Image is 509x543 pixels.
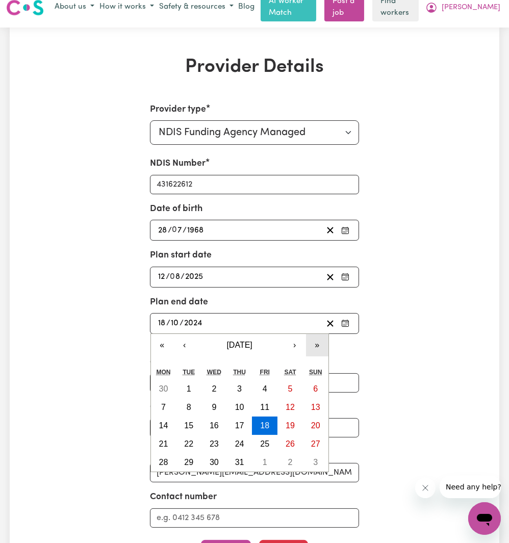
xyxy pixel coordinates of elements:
[159,439,168,448] abbr: 21 October 2024
[151,453,176,472] button: 28 October 2024
[159,384,168,393] abbr: 30 September 2024
[158,223,168,237] input: --
[415,478,436,498] iframe: Close message
[210,421,219,430] abbr: 16 October 2024
[176,380,201,398] button: 1 October 2024
[183,369,195,376] abbr: Tuesday
[227,453,252,472] button: 31 October 2024
[150,463,360,482] input: e.g. nat.mc@myplanmanager.com.au
[151,417,176,435] button: 14 October 2024
[201,417,227,435] button: 16 October 2024
[187,223,205,237] input: ----
[309,369,322,376] abbr: Sunday
[313,458,318,467] abbr: 3 November 2024
[150,175,360,194] input: Enter your NDIS number
[181,272,185,281] span: /
[303,435,328,453] button: 27 October 2024
[150,508,360,528] input: e.g. 0412 345 678
[338,270,352,284] button: Pick your plan start date
[150,157,206,170] label: NDIS Number
[150,490,217,504] label: Contact number
[176,398,201,417] button: 8 October 2024
[252,398,277,417] button: 11 October 2024
[260,369,270,376] abbr: Friday
[235,458,244,467] abbr: 31 October 2024
[150,446,287,459] label: Email where invoices can be sent
[442,2,500,13] span: [PERSON_NAME]
[338,223,352,237] button: Pick your date of birth
[159,458,168,467] abbr: 28 October 2024
[201,435,227,453] button: 23 October 2024
[322,270,338,284] button: Clear plan start date
[252,380,277,398] button: 4 October 2024
[201,453,227,472] button: 30 October 2024
[161,403,166,411] abbr: 7 October 2024
[168,226,172,235] span: /
[277,435,303,453] button: 26 October 2024
[288,384,293,393] abbr: 5 October 2024
[260,403,269,411] abbr: 11 October 2024
[166,319,170,328] span: /
[150,296,208,309] label: Plan end date
[183,226,187,235] span: /
[212,384,216,393] abbr: 2 October 2024
[235,421,244,430] abbr: 17 October 2024
[277,380,303,398] button: 5 October 2024
[150,342,360,369] label: Name of local area coordinator / support coordinator
[252,435,277,453] button: 25 October 2024
[233,369,246,376] abbr: Thursday
[184,439,193,448] abbr: 22 October 2024
[150,418,360,437] input: e.g. Natasha McElhone
[158,317,166,330] input: --
[277,417,303,435] button: 19 October 2024
[151,380,176,398] button: 30 September 2024
[212,403,216,411] abbr: 9 October 2024
[159,421,168,430] abbr: 14 October 2024
[286,421,295,430] abbr: 19 October 2024
[252,453,277,472] button: 1 November 2024
[235,439,244,448] abbr: 24 October 2024
[322,223,338,237] button: Clear date of birth
[286,439,295,448] abbr: 26 October 2024
[322,317,338,330] button: Clear plan end date
[170,317,180,330] input: --
[187,403,191,411] abbr: 8 October 2024
[170,273,175,281] span: 0
[180,319,184,328] span: /
[235,403,244,411] abbr: 10 October 2024
[187,384,191,393] abbr: 1 October 2024
[150,103,206,116] label: Provider type
[277,398,303,417] button: 12 October 2024
[151,435,176,453] button: 21 October 2024
[207,369,221,376] abbr: Wednesday
[150,401,208,414] label: Contact name
[284,369,296,376] abbr: Saturday
[468,502,501,535] iframe: Button to launch messaging window
[260,421,269,430] abbr: 18 October 2024
[184,458,193,467] abbr: 29 October 2024
[303,398,328,417] button: 13 October 2024
[150,373,360,393] input: e.g. MyAreaCoordinator Ltd.
[201,380,227,398] button: 2 October 2024
[227,417,252,435] button: 17 October 2024
[303,417,328,435] button: 20 October 2024
[263,384,267,393] abbr: 4 October 2024
[158,270,166,284] input: --
[176,435,201,453] button: 22 October 2024
[226,341,252,349] span: [DATE]
[306,334,328,356] button: »
[303,453,328,472] button: 3 November 2024
[260,439,269,448] abbr: 25 October 2024
[201,398,227,417] button: 9 October 2024
[311,421,320,430] abbr: 20 October 2024
[210,439,219,448] abbr: 23 October 2024
[184,317,203,330] input: ----
[252,417,277,435] button: 18 October 2024
[6,7,62,15] span: Need any help?
[172,223,183,237] input: --
[185,270,204,284] input: ----
[284,334,306,356] button: ›
[286,403,295,411] abbr: 12 October 2024
[263,458,267,467] abbr: 1 November 2024
[311,439,320,448] abbr: 27 October 2024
